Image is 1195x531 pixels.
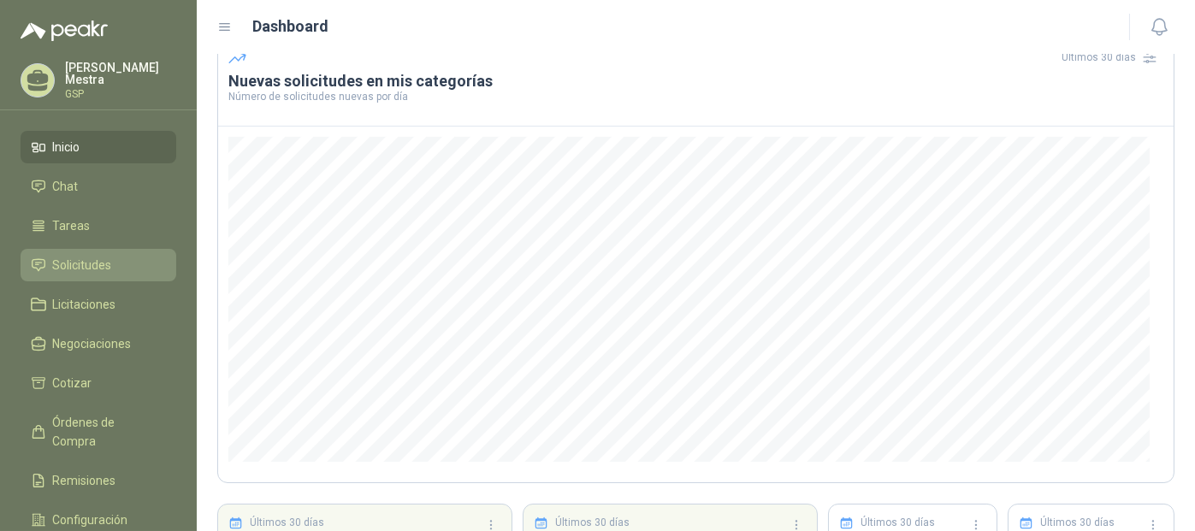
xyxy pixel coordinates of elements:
[53,510,128,529] span: Configuración
[1041,515,1115,531] p: Últimos 30 días
[53,334,132,353] span: Negociaciones
[21,367,176,399] a: Cotizar
[21,464,176,497] a: Remisiones
[21,170,176,203] a: Chat
[556,515,630,531] p: Últimos 30 días
[53,471,116,490] span: Remisiones
[53,138,80,156] span: Inicio
[253,15,329,38] h1: Dashboard
[53,374,92,392] span: Cotizar
[21,288,176,321] a: Licitaciones
[1062,44,1163,71] div: Últimos 30 días
[53,177,79,196] span: Chat
[65,62,176,86] p: [PERSON_NAME] Mestra
[21,131,176,163] a: Inicio
[21,21,108,41] img: Logo peakr
[53,295,116,314] span: Licitaciones
[21,406,176,457] a: Órdenes de Compra
[21,249,176,281] a: Solicitudes
[228,71,1163,91] h3: Nuevas solicitudes en mis categorías
[65,89,176,99] p: GSP
[21,209,176,242] a: Tareas
[53,413,160,451] span: Órdenes de Compra
[251,515,325,531] p: Últimos 30 días
[21,327,176,360] a: Negociaciones
[228,91,1163,102] p: Número de solicitudes nuevas por día
[53,256,112,274] span: Solicitudes
[861,515,936,531] p: Últimos 30 días
[53,216,91,235] span: Tareas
